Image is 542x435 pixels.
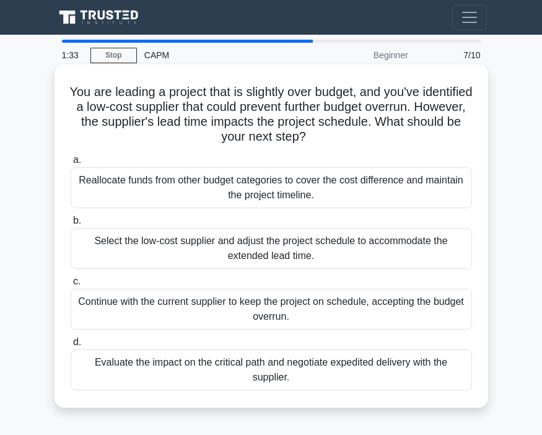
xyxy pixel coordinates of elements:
h5: You are leading a project that is slightly over budget, and you've identified a low-cost supplier... [69,84,473,145]
div: Select the low-cost supplier and adjust the project schedule to accommodate the extended lead time. [71,228,472,269]
button: Toggle navigation [452,5,487,30]
div: Beginner [307,43,416,68]
div: CAPM [137,43,307,68]
div: 1:33 [55,43,90,68]
span: d. [73,336,81,347]
div: Continue with the current supplier to keep the project on schedule, accepting the budget overrun. [71,289,472,330]
span: a. [73,154,81,165]
span: c. [73,276,81,286]
div: 7/10 [416,43,488,68]
div: Evaluate the impact on the critical path and negotiate expedited delivery with the supplier. [71,349,472,390]
div: Reallocate funds from other budget categories to cover the cost difference and maintain the proje... [71,167,472,208]
span: b. [73,215,81,226]
a: Stop [90,48,137,63]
